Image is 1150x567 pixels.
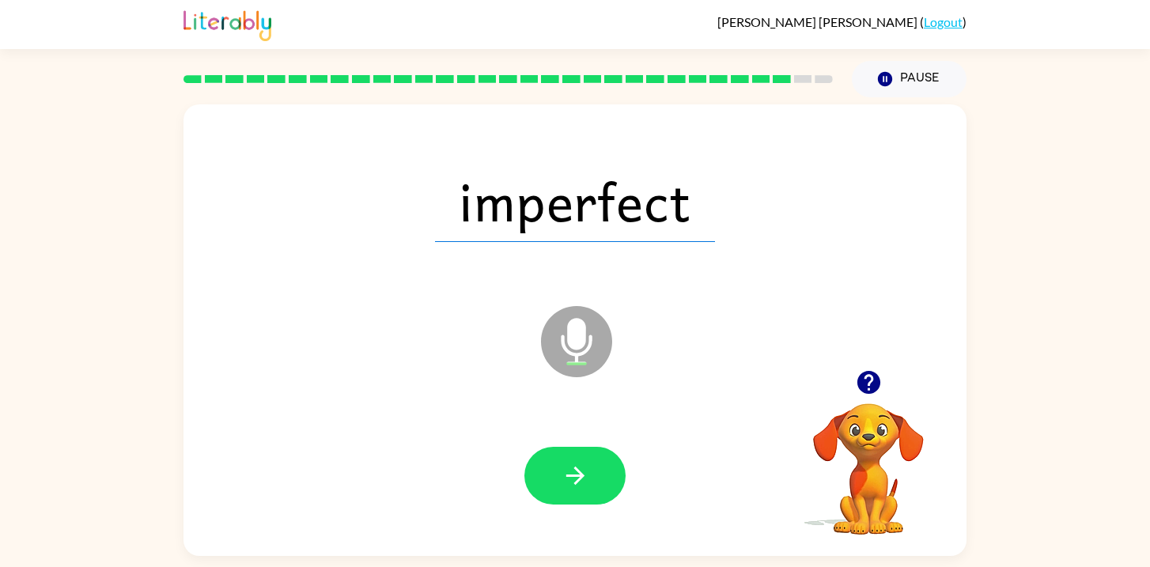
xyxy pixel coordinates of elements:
[789,379,948,537] video: Your browser must support playing .mp4 files to use Literably. Please try using another browser.
[924,14,963,29] a: Logout
[852,61,967,97] button: Pause
[717,14,967,29] div: ( )
[435,160,715,242] span: imperfect
[183,6,271,41] img: Literably
[717,14,920,29] span: [PERSON_NAME] [PERSON_NAME]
